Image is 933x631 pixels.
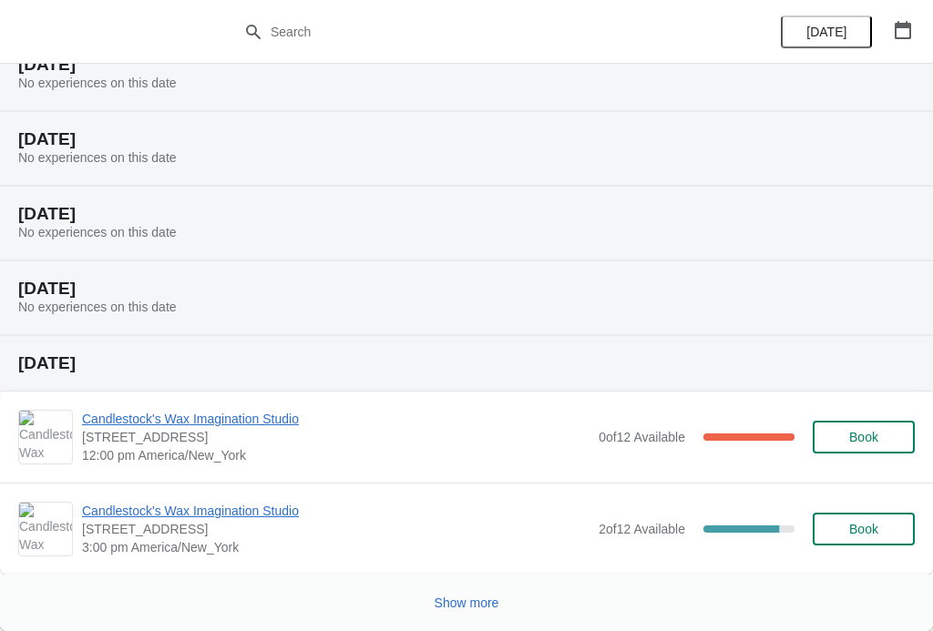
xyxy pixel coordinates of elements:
[19,411,72,463] img: Candlestock's Wax Imagination Studio | 1450 Rte 212, Saugerties, NY, USA | 12:00 pm America/New_York
[82,520,590,538] span: [STREET_ADDRESS]
[82,446,590,464] span: 12:00 pm America/New_York
[82,538,590,556] span: 3:00 pm America/New_York
[18,205,915,223] h2: [DATE]
[18,280,915,298] h2: [DATE]
[781,15,872,48] button: [DATE]
[427,586,507,619] button: Show more
[435,595,499,610] span: Show more
[18,300,177,314] span: No experiences on this date
[599,430,685,444] span: 0 of 12 Available
[806,25,846,39] span: [DATE]
[18,225,177,239] span: No experiences on this date
[18,354,915,372] h2: [DATE]
[270,15,700,48] input: Search
[18,56,915,74] h2: [DATE]
[813,513,915,545] button: Book
[82,410,590,428] span: Candlestock's Wax Imagination Studio
[82,502,590,520] span: Candlestock's Wax Imagination Studio
[18,130,915,148] h2: [DATE]
[599,522,685,536] span: 2 of 12 Available
[849,522,878,536] span: Book
[18,150,177,165] span: No experiences on this date
[82,428,590,446] span: [STREET_ADDRESS]
[849,430,878,444] span: Book
[813,421,915,453] button: Book
[19,503,72,555] img: Candlestock's Wax Imagination Studio | 1450 Rte 212, Saugerties, NY, USA | 3:00 pm America/New_York
[18,76,177,90] span: No experiences on this date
